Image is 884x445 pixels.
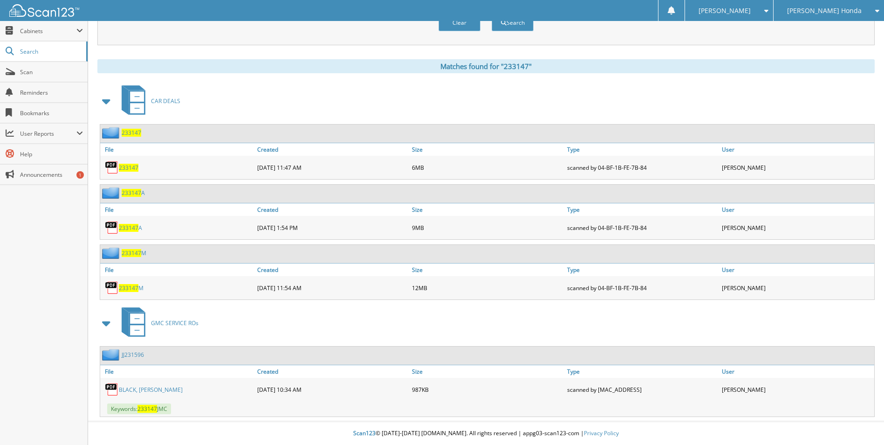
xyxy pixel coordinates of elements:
img: folder2.png [102,187,122,199]
img: PDF.png [105,221,119,235]
div: scanned by 04-BF-1B-FE-7B-84 [565,218,720,237]
span: 233147 [122,249,141,257]
div: [DATE] 11:47 AM [255,158,410,177]
a: Type [565,264,720,276]
div: scanned by [MAC_ADDRESS] [565,380,720,399]
div: [PERSON_NAME] [720,158,874,177]
div: [DATE] 11:54 AM [255,278,410,297]
span: Scan [20,68,83,76]
a: Type [565,203,720,216]
div: © [DATE]-[DATE] [DOMAIN_NAME]. All rights reserved | appg03-scan123-com | [88,422,884,445]
a: File [100,264,255,276]
div: scanned by 04-BF-1B-FE-7B-84 [565,278,720,297]
a: 233147A [119,224,142,232]
a: File [100,203,255,216]
span: [PERSON_NAME] [699,8,751,14]
a: Created [255,365,410,378]
span: Cabinets [20,27,76,35]
span: Scan123 [353,429,376,437]
span: Reminders [20,89,83,97]
span: [PERSON_NAME] Honda [787,8,862,14]
div: [DATE] 1:54 PM [255,218,410,237]
div: 12MB [410,278,564,297]
span: GMC SERVICE ROs [151,319,199,327]
span: Help [20,150,83,158]
span: 233147 [122,189,141,197]
a: 233147 [122,129,141,137]
a: 233147A [122,189,145,197]
a: CAR DEALS [116,83,180,119]
a: Size [410,143,564,156]
a: Privacy Policy [584,429,619,437]
a: File [100,143,255,156]
div: [PERSON_NAME] [720,278,874,297]
div: 987KB [410,380,564,399]
img: PDF.png [105,382,119,396]
img: folder2.png [102,127,122,139]
img: PDF.png [105,160,119,174]
a: User [720,264,874,276]
a: 233147M [119,284,144,292]
a: 233147M [122,249,146,257]
a: Type [565,143,720,156]
div: scanned by 04-BF-1B-FE-7B-84 [565,158,720,177]
a: Created [255,203,410,216]
a: GMC SERVICE ROs [116,305,199,341]
span: 233147 [137,405,157,413]
img: folder2.png [102,349,122,361]
div: [DATE] 10:34 AM [255,380,410,399]
a: User [720,203,874,216]
a: User [720,143,874,156]
span: CAR DEALS [151,97,180,105]
div: Matches found for "233147" [97,59,875,73]
a: User [720,365,874,378]
span: User Reports [20,130,76,138]
button: Clear [439,14,480,31]
a: Size [410,264,564,276]
a: JJ231596 [122,351,144,359]
img: scan123-logo-white.svg [9,4,79,17]
a: 233147 [119,164,138,172]
a: Size [410,365,564,378]
a: Created [255,264,410,276]
button: Search [492,14,534,31]
div: [PERSON_NAME] [720,380,874,399]
span: Bookmarks [20,109,83,117]
span: 233147 [119,284,138,292]
span: 233147 [119,224,138,232]
div: 1 [76,171,84,179]
div: 6MB [410,158,564,177]
a: BLACK, [PERSON_NAME] [119,386,183,394]
span: Keywords: JMC [107,403,171,414]
div: 9MB [410,218,564,237]
a: Created [255,143,410,156]
a: File [100,365,255,378]
a: Size [410,203,564,216]
img: folder2.png [102,247,122,259]
div: [PERSON_NAME] [720,218,874,237]
a: Type [565,365,720,378]
span: Announcements [20,171,83,179]
img: PDF.png [105,281,119,295]
span: Search [20,48,82,56]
